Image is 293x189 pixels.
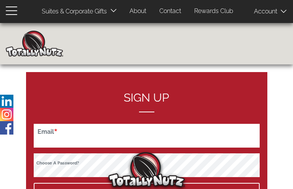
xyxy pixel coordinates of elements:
input: Your email address. We won’t share this with anyone. [34,124,260,148]
a: Suites & Corporate Gifts [36,4,109,19]
img: Home [6,31,63,57]
a: Contact [154,4,187,19]
img: Totally Nutz Logo [108,152,185,187]
a: About [124,4,152,19]
a: Rewards Club [188,4,239,19]
h2: Sign up [34,91,260,112]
